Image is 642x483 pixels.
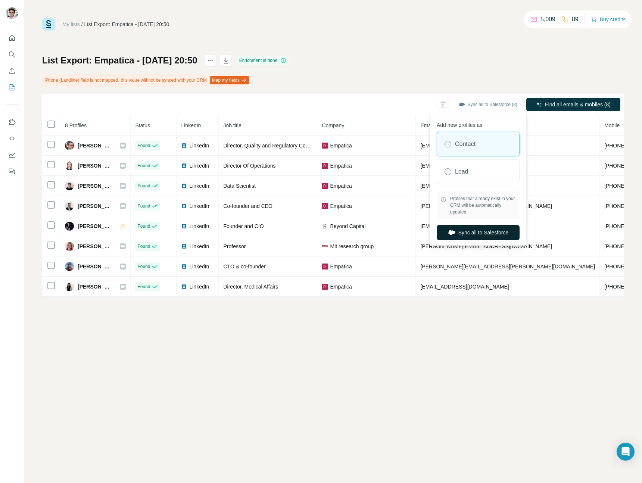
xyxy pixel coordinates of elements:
img: LinkedIn logo [181,203,187,209]
span: Found [137,203,150,209]
img: company-logo [322,163,328,169]
img: Avatar [65,222,74,231]
span: Job title [223,122,241,128]
div: Phone (Landline) field is not mapped, this value will not be synced with your CRM [42,74,251,87]
img: company-logo [322,223,328,229]
a: My lists [62,21,80,27]
span: LinkedIn [189,263,209,270]
label: Lead [455,167,468,176]
span: CTO & co-founder [223,264,265,269]
h1: List Export: Empatica - [DATE] 20:50 [42,54,197,66]
span: [PERSON_NAME][EMAIL_ADDRESS][DOMAIN_NAME] [420,243,552,249]
img: LinkedIn logo [181,264,187,269]
p: Add new profiles as [437,118,520,129]
span: LinkedIn [189,182,209,190]
button: Dashboard [6,148,18,162]
img: Avatar [65,181,74,190]
span: Find all emails & mobiles (8) [545,101,611,108]
button: Use Surfe on LinkedIn [6,115,18,129]
img: Avatar [65,202,74,211]
span: Found [137,243,150,250]
span: Empatica [330,202,352,210]
img: company-logo [322,203,328,209]
span: [PERSON_NAME][EMAIL_ADDRESS][PERSON_NAME][DOMAIN_NAME] [420,264,595,269]
img: Avatar [65,242,74,251]
img: Avatar [65,161,74,170]
span: Profiles that already exist in your CRM will be automatically updated. [450,195,516,215]
button: Sync all to Salesforce (8) [454,99,523,110]
img: Avatar [65,282,74,291]
span: [PERSON_NAME][EMAIL_ADDRESS][DOMAIN_NAME] [420,203,552,209]
span: Company [322,122,344,128]
span: LinkedIn [181,122,201,128]
button: My lists [6,81,18,94]
span: Empatica [330,263,352,270]
span: [PERSON_NAME] [78,263,112,270]
span: [EMAIL_ADDRESS][DOMAIN_NAME] [420,143,509,149]
p: 5,009 [540,15,555,24]
span: [PERSON_NAME] [78,202,112,210]
span: Found [137,142,150,149]
li: / [81,21,83,28]
span: LinkedIn [189,162,209,169]
img: company-logo [322,264,328,269]
span: [PERSON_NAME] [78,283,112,290]
span: 8 Profiles [65,122,87,128]
button: Buy credits [591,14,626,25]
button: Use Surfe API [6,132,18,145]
span: Email [420,122,433,128]
span: Mobile [604,122,620,128]
span: [PERSON_NAME] [78,142,112,149]
img: LinkedIn logo [181,223,187,229]
span: Mit research group [330,243,374,250]
img: LinkedIn logo [181,284,187,290]
img: Avatar [6,7,18,19]
span: Data Scientist [223,183,255,189]
img: LinkedIn logo [181,143,187,149]
span: Found [137,223,150,230]
span: LinkedIn [189,243,209,250]
span: Found [137,283,150,290]
span: Founder and CIO [223,223,264,229]
img: company-logo [322,284,328,290]
span: Co-founder and CEO [223,203,272,209]
button: Find all emails & mobiles (8) [526,98,620,111]
span: Empatica [330,182,352,190]
img: Avatar [65,262,74,271]
span: LinkedIn [189,142,209,149]
button: Enrich CSV [6,64,18,78]
span: [EMAIL_ADDRESS][DOMAIN_NAME] [420,223,509,229]
span: Found [137,183,150,189]
img: company-logo [322,243,328,249]
span: Found [137,263,150,270]
img: LinkedIn logo [181,183,187,189]
div: List Export: Empatica - [DATE] 20:50 [84,21,169,28]
span: [EMAIL_ADDRESS][DOMAIN_NAME] [420,284,509,290]
button: Quick start [6,31,18,45]
span: Professor [223,243,246,249]
span: LinkedIn [189,222,209,230]
span: [EMAIL_ADDRESS][DOMAIN_NAME] [420,183,509,189]
span: Director, Medical Affairs [223,284,278,290]
img: LinkedIn logo [181,243,187,249]
span: Status [135,122,150,128]
span: Empatica [330,162,352,169]
span: LinkedIn [189,202,209,210]
span: Beyond Capital [330,222,365,230]
span: [PERSON_NAME] [78,162,112,169]
span: [PERSON_NAME] [78,182,112,190]
span: Director, Quality and Regulatory Compliance [223,143,326,149]
button: Feedback [6,165,18,178]
span: Found [137,162,150,169]
button: Search [6,48,18,61]
button: actions [204,54,216,66]
label: Contact [455,140,476,149]
img: LinkedIn logo [181,163,187,169]
span: [EMAIL_ADDRESS][DOMAIN_NAME] [420,163,509,169]
button: Map my fields [210,76,249,84]
div: Enrichment is done [237,56,289,65]
span: Empatica [330,283,352,290]
span: [PERSON_NAME] [78,222,112,230]
img: Avatar [65,141,74,150]
img: company-logo [322,183,328,189]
